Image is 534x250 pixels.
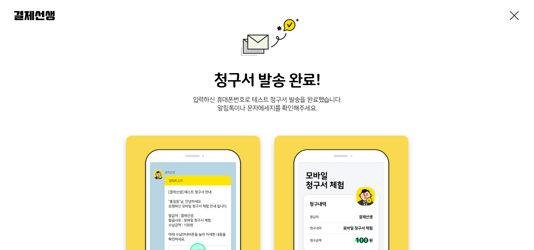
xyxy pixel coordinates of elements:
[235,18,299,56] img: 발송완료 이미지
[14,96,520,113] p: 입력하신 휴대폰번호로 테스트 청구서 발송을 완료했습니다. 알림톡이나 문자메세지를 확인해주세요.
[14,11,55,20] img: 결제선생
[14,71,520,90] h3: 청구서 발송 완료!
